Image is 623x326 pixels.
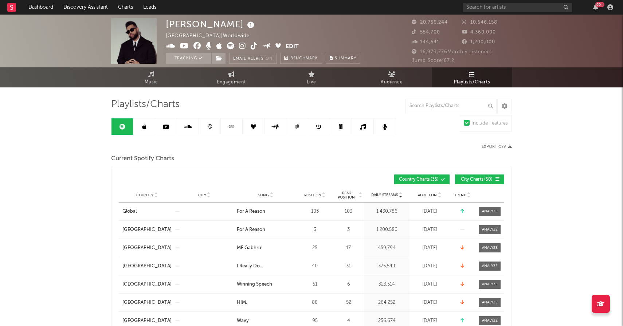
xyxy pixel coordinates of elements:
span: 144,541 [412,40,439,44]
span: Playlists/Charts [111,100,180,109]
div: 264,252 [366,299,408,306]
div: 3 [298,226,331,233]
span: Benchmark [290,54,318,63]
div: HIM. [237,299,247,306]
div: For A Reason [237,208,265,215]
div: Winning Speech [237,281,272,288]
div: Include Features [471,119,508,128]
div: MF Gabhru! [237,244,263,252]
a: [GEOGRAPHIC_DATA] [122,244,172,252]
span: Jump Score: 67.2 [412,58,454,63]
div: 52 [335,299,362,306]
div: [DATE] [411,299,448,306]
span: Music [145,78,158,87]
div: 103 [335,208,362,215]
div: 375,549 [366,263,408,270]
div: 51 [298,281,331,288]
span: Live [307,78,316,87]
a: Global [122,208,172,215]
button: 99+ [593,4,598,10]
button: Country Charts(35) [394,174,450,184]
span: Song [258,193,269,197]
span: Current Spotify Charts [111,154,174,163]
a: HIM. [237,299,295,306]
span: Daily Streams [371,192,398,198]
input: Search Playlists/Charts [405,99,497,113]
div: 40 [298,263,331,270]
div: 25 [298,244,331,252]
div: [GEOGRAPHIC_DATA] [122,281,172,288]
div: 459,794 [366,244,408,252]
span: 20,756,244 [412,20,448,25]
span: Peak Position [335,191,358,200]
div: 4 [335,317,362,325]
span: 1,200,000 [462,40,495,44]
div: 103 [298,208,331,215]
div: Wavy [237,317,249,325]
input: Search for artists [463,3,572,12]
a: Live [271,67,352,87]
span: Country [136,193,154,197]
span: Playlists/Charts [454,78,490,87]
span: Position [304,193,321,197]
div: 1,200,580 [366,226,408,233]
span: Added On [418,193,437,197]
span: City [198,193,206,197]
span: 4,360,000 [462,30,496,35]
span: Audience [381,78,403,87]
div: 323,514 [366,281,408,288]
a: I Really Do... [237,263,295,270]
div: For A Reason [237,226,265,233]
button: Tracking [166,53,211,64]
a: Benchmark [280,53,322,64]
div: I Really Do... [237,263,263,270]
em: On [266,57,273,61]
button: Edit [286,42,299,51]
span: 554,700 [412,30,440,35]
div: 17 [335,244,362,252]
a: Audience [352,67,432,87]
a: For A Reason [237,208,295,215]
span: 16,979,776 Monthly Listeners [412,50,492,54]
span: Country Charts ( 35 ) [399,177,439,182]
div: Global [122,208,137,215]
a: Playlists/Charts [432,67,512,87]
div: 1,430,786 [366,208,408,215]
a: For A Reason [237,226,295,233]
span: Engagement [217,78,246,87]
button: Export CSV [482,145,512,149]
button: Email AlertsOn [229,53,277,64]
div: [DATE] [411,244,448,252]
a: Music [111,67,191,87]
span: Trend [454,193,466,197]
div: 99 + [595,2,604,7]
div: [GEOGRAPHIC_DATA] | Worldwide [166,32,258,40]
a: Engagement [191,67,271,87]
div: [DATE] [411,226,448,233]
div: 95 [298,317,331,325]
button: City Charts(50) [455,174,504,184]
a: MF Gabhru! [237,244,295,252]
div: 256,674 [366,317,408,325]
a: [GEOGRAPHIC_DATA] [122,263,172,270]
a: [GEOGRAPHIC_DATA] [122,317,172,325]
a: Wavy [237,317,295,325]
span: City Charts ( 50 ) [460,177,493,182]
a: [GEOGRAPHIC_DATA] [122,299,172,306]
div: [DATE] [411,281,448,288]
div: 3 [335,226,362,233]
div: [PERSON_NAME] [166,18,256,30]
div: [DATE] [411,317,448,325]
span: 10,546,158 [462,20,497,25]
div: [DATE] [411,208,448,215]
a: [GEOGRAPHIC_DATA] [122,226,172,233]
div: 88 [298,299,331,306]
span: Summary [335,56,356,60]
a: Winning Speech [237,281,295,288]
div: [DATE] [411,263,448,270]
